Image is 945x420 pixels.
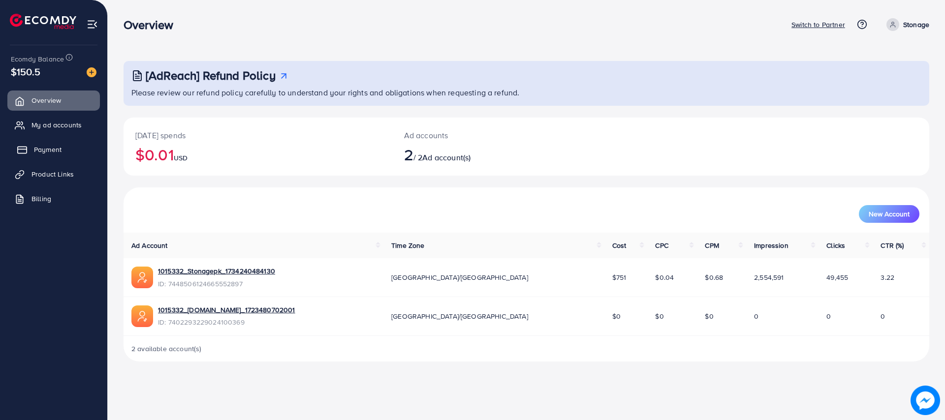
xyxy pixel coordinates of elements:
span: $0 [705,311,713,321]
p: [DATE] spends [135,129,380,141]
h3: Overview [124,18,181,32]
a: Product Links [7,164,100,184]
span: CTR (%) [881,240,904,250]
span: $751 [612,272,627,282]
a: 1015332_Stonagepk_1734240484130 [158,266,275,276]
span: [GEOGRAPHIC_DATA]/[GEOGRAPHIC_DATA] [391,311,528,321]
span: USD [174,153,188,163]
img: ic-ads-acc.e4c84228.svg [131,305,153,327]
img: logo [10,14,76,29]
span: 2 available account(s) [131,344,202,354]
a: 1015332_[DOMAIN_NAME]_1723480702001 [158,305,295,315]
span: New Account [869,210,910,217]
a: Overview [7,90,100,110]
span: Clicks [826,240,845,250]
span: 0 [881,311,885,321]
img: menu [87,19,98,30]
span: $0 [655,311,663,321]
p: Switch to Partner [791,19,845,30]
h2: / 2 [404,145,582,164]
span: 2 [404,143,413,166]
span: Payment [34,145,62,154]
span: Ecomdy Balance [11,54,64,64]
span: Impression [754,240,788,250]
h3: [AdReach] Refund Policy [146,68,276,83]
span: Cost [612,240,627,250]
span: 2,554,591 [754,272,784,282]
span: My ad accounts [31,120,82,130]
span: Time Zone [391,240,424,250]
span: $150.5 [11,64,40,79]
span: ID: 7402293229024100369 [158,317,295,327]
span: $0 [612,311,621,321]
span: Overview [31,95,61,105]
button: New Account [859,205,919,223]
h2: $0.01 [135,145,380,164]
span: Product Links [31,169,74,179]
img: ic-ads-acc.e4c84228.svg [131,267,153,288]
span: Ad account(s) [422,152,471,163]
span: 0 [754,311,758,321]
span: [GEOGRAPHIC_DATA]/[GEOGRAPHIC_DATA] [391,272,528,282]
a: Payment [7,140,100,159]
p: Stonage [903,19,929,30]
span: CPM [705,240,719,250]
img: image [87,67,96,77]
span: 49,455 [826,272,848,282]
span: 0 [826,311,831,321]
span: $0.68 [705,272,723,282]
span: Ad Account [131,240,168,250]
a: Billing [7,189,100,209]
img: image [911,386,940,415]
p: Please review our refund policy carefully to understand your rights and obligations when requesti... [131,87,923,98]
span: CPC [655,240,668,250]
p: Ad accounts [404,129,582,141]
span: ID: 7448506124665552897 [158,279,275,289]
span: Billing [31,194,51,204]
a: My ad accounts [7,115,100,135]
a: Stonage [882,18,929,31]
span: $0.04 [655,272,674,282]
span: 3.22 [881,272,894,282]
